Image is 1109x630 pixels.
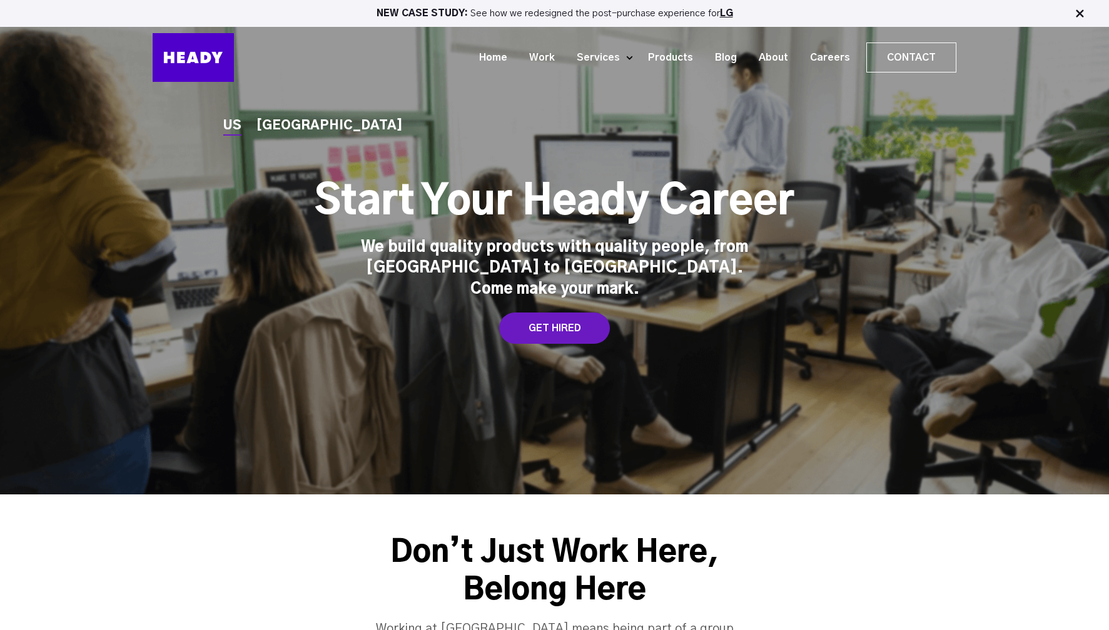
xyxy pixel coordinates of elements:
[743,46,794,69] a: About
[246,42,956,72] div: Navigation Menu
[337,534,772,609] h3: Don’t Just Work Here, Belong Here
[632,46,699,69] a: Products
[256,119,403,132] a: [GEOGRAPHIC_DATA]
[377,9,470,18] strong: NEW CASE STUDY:
[794,46,856,69] a: Careers
[315,177,794,227] h1: Start Your Heady Career
[153,33,234,82] img: Heady_Logo_Web-01 (1)
[499,312,610,344] a: GET HIRED
[514,46,561,69] a: Work
[223,119,241,132] a: US
[699,46,743,69] a: Blog
[561,46,626,69] a: Services
[720,9,733,18] a: LG
[463,46,514,69] a: Home
[361,237,749,301] div: We build quality products with quality people, from [GEOGRAPHIC_DATA] to [GEOGRAPHIC_DATA]. Come ...
[1073,7,1086,20] img: Close Bar
[867,43,956,72] a: Contact
[6,9,1103,18] p: See how we redesigned the post-purchase experience for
